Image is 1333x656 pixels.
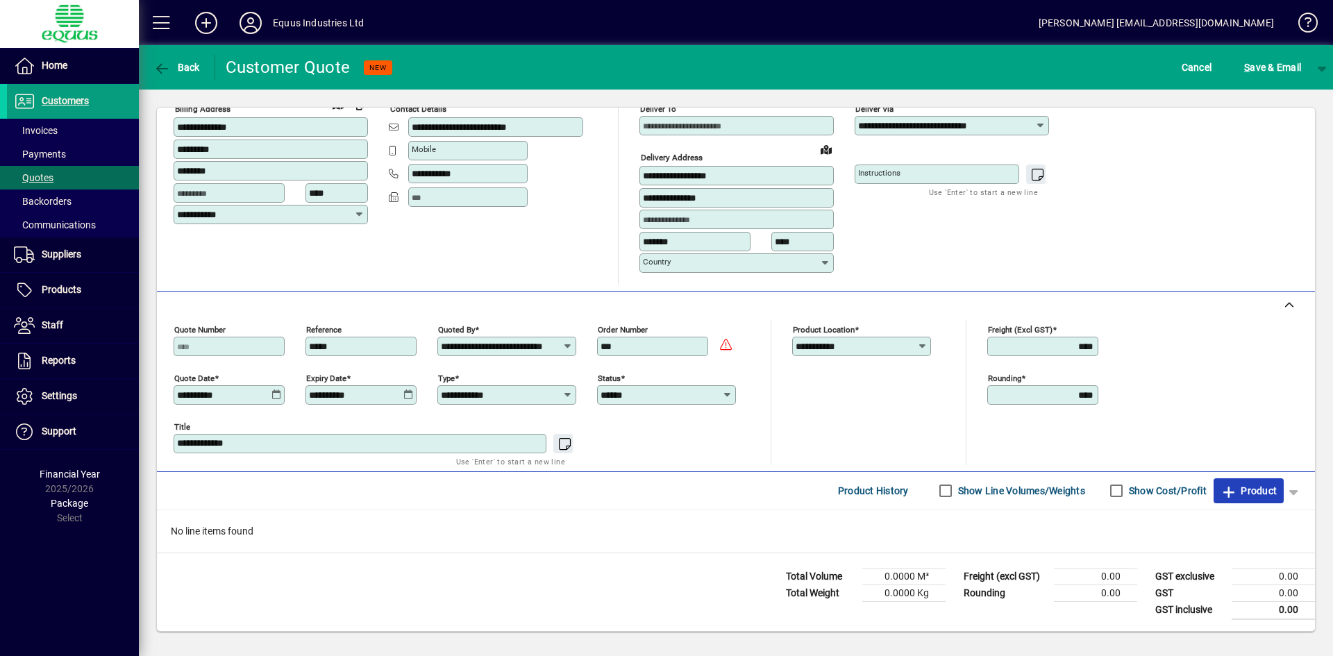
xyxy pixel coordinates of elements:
span: Back [153,62,200,73]
mat-label: Order number [598,324,648,334]
a: Suppliers [7,237,139,272]
a: Settings [7,379,139,414]
a: Payments [7,142,139,166]
mat-hint: Use 'Enter' to start a new line [929,184,1038,200]
span: Quotes [14,172,53,183]
span: Settings [42,390,77,401]
a: Reports [7,344,139,378]
mat-label: Instructions [858,168,900,178]
span: Home [42,60,67,71]
mat-label: Product location [793,324,855,334]
button: Product History [832,478,914,503]
span: S [1244,62,1250,73]
span: Support [42,426,76,437]
td: 0.00 [1232,584,1315,601]
span: Invoices [14,125,58,136]
div: No line items found [157,510,1315,553]
td: 0.0000 Kg [862,584,946,601]
mat-label: Mobile [412,144,436,154]
mat-label: Quote date [174,373,215,382]
a: Backorders [7,190,139,213]
a: View on map [815,138,837,160]
a: Products [7,273,139,308]
span: ave & Email [1244,56,1301,78]
mat-hint: Use 'Enter' to start a new line [456,453,565,469]
button: Profile [228,10,273,35]
mat-label: Country [643,257,671,267]
a: View on map [327,93,349,115]
mat-label: Quote number [174,324,226,334]
span: NEW [369,63,387,72]
span: Product [1221,480,1277,502]
td: 0.00 [1054,584,1137,601]
button: Product [1214,478,1284,503]
button: Copy to Delivery address [349,94,371,116]
mat-label: Type [438,373,455,382]
span: Suppliers [42,249,81,260]
mat-label: Deliver via [855,104,894,114]
td: Freight (excl GST) [957,568,1054,584]
span: Staff [42,319,63,330]
label: Show Cost/Profit [1126,484,1207,498]
span: Customers [42,95,89,106]
mat-label: Rounding [988,373,1021,382]
mat-label: Status [598,373,621,382]
span: Financial Year [40,469,100,480]
a: Invoices [7,119,139,142]
mat-label: Reference [306,324,342,334]
div: [PERSON_NAME] [EMAIL_ADDRESS][DOMAIN_NAME] [1039,12,1274,34]
td: Total Weight [779,584,862,601]
span: Payments [14,149,66,160]
mat-label: Deliver To [640,104,676,114]
span: Communications [14,219,96,230]
app-page-header-button: Back [139,55,215,80]
td: GST exclusive [1148,568,1232,584]
mat-label: Expiry date [306,373,346,382]
mat-label: Freight (excl GST) [988,324,1053,334]
td: GST inclusive [1148,601,1232,619]
td: GST [1148,584,1232,601]
span: Package [51,498,88,509]
button: Add [184,10,228,35]
button: Cancel [1178,55,1216,80]
a: Home [7,49,139,83]
span: Backorders [14,196,72,207]
button: Save & Email [1237,55,1308,80]
div: Equus Industries Ltd [273,12,364,34]
td: Rounding [957,584,1054,601]
a: Staff [7,308,139,343]
span: Reports [42,355,76,366]
td: 0.0000 M³ [862,568,946,584]
td: 0.00 [1232,601,1315,619]
mat-label: Title [174,421,190,431]
a: Support [7,414,139,449]
a: Quotes [7,166,139,190]
td: 0.00 [1054,568,1137,584]
span: Products [42,284,81,295]
td: 0.00 [1232,568,1315,584]
a: Knowledge Base [1288,3,1316,48]
a: Communications [7,213,139,237]
mat-label: Quoted by [438,324,475,334]
span: Product History [838,480,909,502]
button: Back [150,55,203,80]
td: Total Volume [779,568,862,584]
label: Show Line Volumes/Weights [955,484,1085,498]
span: Cancel [1182,56,1212,78]
div: Customer Quote [226,56,351,78]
